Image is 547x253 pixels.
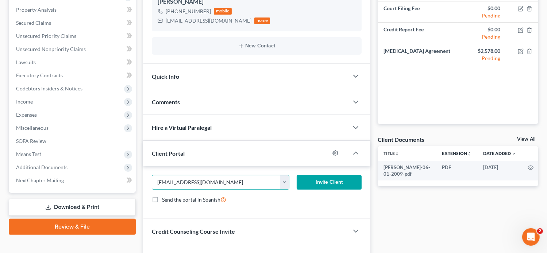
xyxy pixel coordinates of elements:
[464,26,500,33] div: $0.00
[9,219,136,235] a: Review & File
[152,228,235,235] span: Credit Counseling Course Invite
[442,151,471,156] a: Extensionunfold_more
[10,30,136,43] a: Unsecured Priority Claims
[16,151,41,157] span: Means Test
[378,136,424,143] div: Client Documents
[16,98,33,105] span: Income
[378,161,436,181] td: [PERSON_NAME]-06-01-2009-pdf
[152,73,179,80] span: Quick Info
[16,59,36,65] span: Lawsuits
[16,46,86,52] span: Unsecured Nonpriority Claims
[378,23,458,44] td: Credit Report Fee
[517,137,535,142] a: View All
[16,125,49,131] span: Miscellaneous
[162,196,220,203] span: Send the portal in Spanish
[10,56,136,69] a: Lawsuits
[522,228,540,246] iframe: Intercom live chat
[10,43,136,56] a: Unsecured Nonpriority Claims
[158,43,356,49] button: New Contact
[297,175,362,190] button: Invite Client
[10,16,136,30] a: Secured Claims
[384,151,399,156] a: Titleunfold_more
[152,150,185,157] span: Client Portal
[16,177,64,183] span: NextChapter Mailing
[512,152,516,156] i: expand_more
[464,33,500,40] div: Pending
[10,69,136,82] a: Executory Contracts
[152,175,281,189] input: Enter email
[436,161,477,181] td: PDF
[166,17,251,24] div: [EMAIL_ADDRESS][DOMAIN_NAME]
[16,112,37,118] span: Expenses
[10,3,136,16] a: Property Analysis
[378,1,458,23] td: Court Filing Fee
[214,8,232,15] div: mobile
[166,8,211,15] div: [PHONE_NUMBER]
[464,47,500,55] div: $2,578.00
[395,152,399,156] i: unfold_more
[483,151,516,156] a: Date Added expand_more
[477,161,522,181] td: [DATE]
[152,98,180,105] span: Comments
[16,164,68,170] span: Additional Documents
[16,85,82,92] span: Codebtors Insiders & Notices
[16,72,63,78] span: Executory Contracts
[16,138,46,144] span: SOFA Review
[10,135,136,148] a: SOFA Review
[464,55,500,62] div: Pending
[464,12,500,19] div: Pending
[537,228,543,234] span: 2
[16,33,76,39] span: Unsecured Priority Claims
[9,199,136,216] a: Download & Print
[10,174,136,187] a: NextChapter Mailing
[464,5,500,12] div: $0.00
[467,152,471,156] i: unfold_more
[16,20,51,26] span: Secured Claims
[378,44,458,65] td: [MEDICAL_DATA] Agreement
[16,7,57,13] span: Property Analysis
[152,124,212,131] span: Hire a Virtual Paralegal
[254,17,270,24] div: home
